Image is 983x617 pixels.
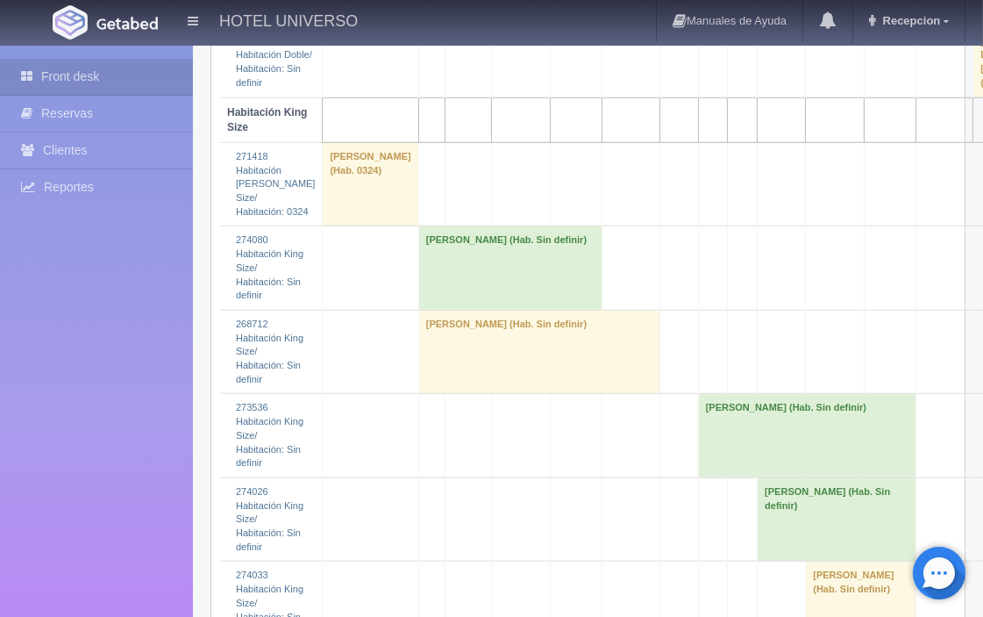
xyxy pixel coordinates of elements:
[53,5,88,39] img: Getabed
[236,151,315,217] a: 271418 Habitación [PERSON_NAME] Size/Habitación: 0324
[96,17,158,30] img: Getabed
[418,310,659,394] td: [PERSON_NAME] (Hab. Sin definir)
[323,142,418,226] td: [PERSON_NAME] (Hab. 0324)
[758,477,916,562] td: [PERSON_NAME] (Hab. Sin definir)
[236,486,303,552] a: 274026 Habitación King Size/Habitación: Sin definir
[418,226,602,311] td: [PERSON_NAME] (Hab. Sin definir)
[236,402,303,468] a: 273536 Habitación King Size/Habitación: Sin definir
[219,9,358,31] h4: HOTEL UNIVERSO
[698,394,916,478] td: [PERSON_NAME] (Hab. Sin definir)
[236,36,312,88] a: 274021 Habitación Doble/Habitación: Sin definir
[236,319,303,384] a: 268712 Habitación King Size/Habitación: Sin definir
[236,234,303,300] a: 274080 Habitación King Size/Habitación: Sin definir
[879,14,941,27] span: Recepcion
[227,106,307,133] b: Habitación King Size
